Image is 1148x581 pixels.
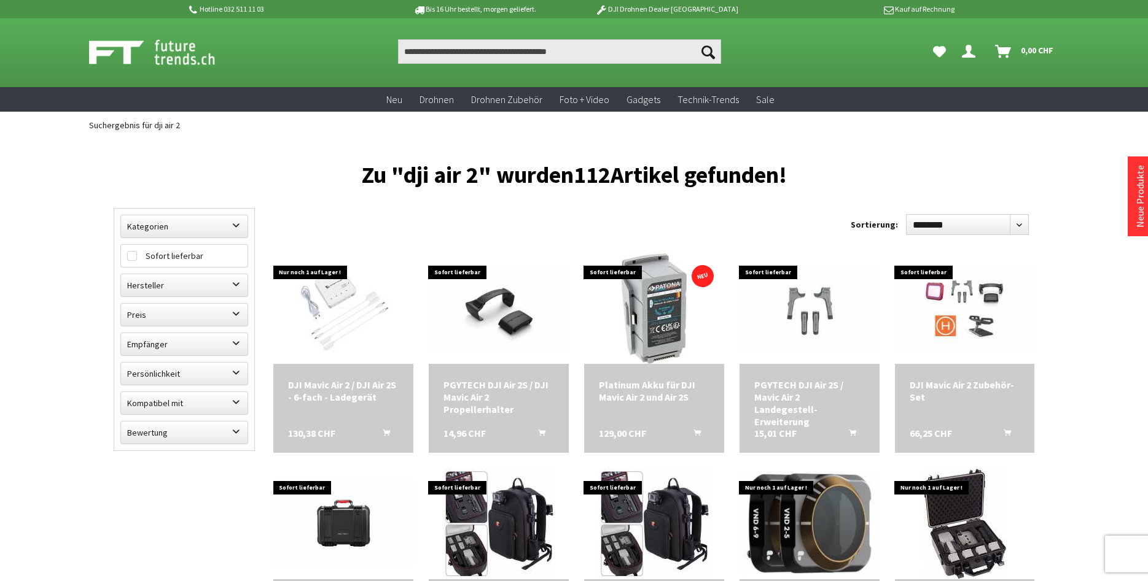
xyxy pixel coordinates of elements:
[187,2,379,17] p: Hotline 032 511 11 03
[957,39,985,64] a: Dein Konto
[669,87,748,112] a: Technik-Trends
[989,427,1018,443] button: In den Warenkorb
[443,469,554,579] img: Rucksack für DJI Mavic Air 2 / Air 2S, DJI Smart Controller & DJI Osmo Pocket
[740,471,880,576] img: Filter-Set Cinema Serie VND Combo DJI Mavic Air 2
[599,379,709,403] a: Platinum Akku für DJI Mavic Air 2 und Air 2S 129,00 CHF In den Warenkorb
[121,421,248,444] label: Bewertung
[990,39,1060,64] a: Warenkorb
[763,2,955,17] p: Kauf auf Rechnung
[121,245,248,267] label: Sofort lieferbar
[463,87,551,112] a: Drohnen Zubehör
[754,427,797,439] span: 15,01 CHF
[386,93,402,106] span: Neu
[740,265,880,353] img: PGYTECH DJI Air 2S / Mavic Air 2 Landegestell-Erweiterung
[560,93,609,106] span: Foto + Video
[288,379,399,403] a: DJI Mavic Air 2 / DJI Air 2S - 6-fach - Ladegerät 130,38 CHF In den Warenkorb
[1134,165,1146,228] a: Neue Produkte
[420,93,454,106] span: Drohnen
[679,427,708,443] button: In den Warenkorb
[574,160,611,189] span: 112
[895,265,1035,353] img: DJI Mavic Air 2 Zubehör-Set
[754,379,865,428] div: PGYTECH DJI Air 2S / Mavic Air 2 Landegestell-Erweiterung
[910,379,1020,403] div: DJI Mavic Air 2 Zubehör-Set
[379,2,571,17] p: Bis 16 Uhr bestellt, morgen geliefert.
[627,93,660,106] span: Gadgets
[89,120,180,131] span: Suchergebnis für dji air 2
[923,469,1007,579] img: Wasserdichter Hartschalenkoffer für DJI Mavic Air 2 und Zubehör
[121,363,248,385] label: Persönlichkeit
[288,379,399,403] div: DJI Mavic Air 2 / DJI Air 2S - 6-fach - Ladegerät
[443,427,486,439] span: 14,96 CHF
[677,93,739,106] span: Technik-Trends
[523,427,553,443] button: In den Warenkorb
[411,87,463,112] a: Drohnen
[927,39,952,64] a: Meine Favoriten
[114,166,1035,183] h1: Zu "dji air 2" wurden Artikel gefunden!
[429,265,569,353] img: PGYTECH DJI Air 2S / DJI Mavic Air 2 Propellerhalter
[599,469,709,579] img: Rucksack für DJI Mavic Air 2 / Air 2S, DJI Smart Controller, Go Pro
[121,333,248,355] label: Empfänger
[1021,40,1053,60] span: 0,00 CHF
[571,2,762,17] p: DJI Drohnen Dealer [GEOGRAPHIC_DATA]
[443,379,554,415] a: PGYTECH DJI Air 2S / DJI Mavic Air 2 Propellerhalter 14,96 CHF In den Warenkorb
[618,87,669,112] a: Gadgets
[368,427,397,443] button: In den Warenkorb
[754,379,865,428] a: PGYTECH DJI Air 2S / Mavic Air 2 Landegestell-Erweiterung 15,01 CHF In den Warenkorb
[834,427,864,443] button: In den Warenkorb
[748,87,783,112] a: Sale
[695,39,721,64] button: Suchen
[89,37,242,67] img: Shop Futuretrends - zur Startseite wechseln
[121,392,248,414] label: Kompatibel mit
[851,215,898,234] label: Sortierung:
[910,427,952,439] span: 66,25 CHF
[288,253,399,364] img: DJI Mavic Air 2 / DJI Air 2S - 6-fach - Ladegerät
[121,215,248,237] label: Kategorien
[121,304,248,326] label: Preis
[621,253,687,364] img: Platinum Akku für DJI Mavic Air 2 und Air 2S
[398,39,721,64] input: Produkt, Marke, Kategorie, EAN, Artikelnummer…
[599,379,709,403] div: Platinum Akku für DJI Mavic Air 2 und Air 2S
[121,274,248,296] label: Hersteller
[378,87,411,112] a: Neu
[273,480,413,568] img: DJI Mavic Air 2 Transporkoffer Safety Case
[910,379,1020,403] a: DJI Mavic Air 2 Zubehör-Set 66,25 CHF In den Warenkorb
[288,427,335,439] span: 130,38 CHF
[551,87,618,112] a: Foto + Video
[599,427,646,439] span: 129,00 CHF
[756,93,775,106] span: Sale
[443,379,554,415] div: PGYTECH DJI Air 2S / DJI Mavic Air 2 Propellerhalter
[471,93,542,106] span: Drohnen Zubehör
